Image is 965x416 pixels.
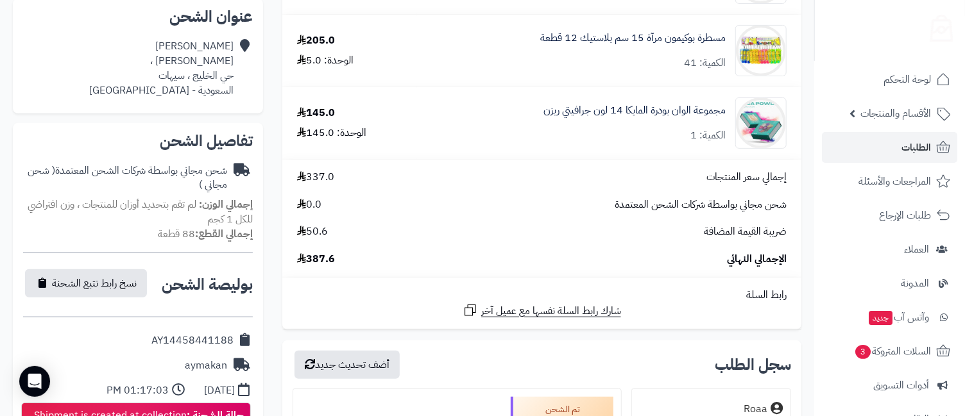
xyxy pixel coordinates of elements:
div: [PERSON_NAME] [PERSON_NAME] ، حي الخليج ، سيهات السعودية - [GEOGRAPHIC_DATA] [89,39,234,97]
span: الطلبات [901,138,931,156]
span: ( شحن مجاني ) [28,163,227,193]
h3: سجل الطلب [715,357,791,372]
div: [DATE] [204,383,235,398]
span: العملاء [904,240,929,258]
span: 0.0 [297,197,321,212]
div: 205.0 [297,33,335,48]
span: ضريبة القيمة المضافة [704,224,787,239]
span: أدوات التسويق [873,376,929,394]
span: لوحة التحكم [884,71,931,88]
span: 337.0 [297,170,334,185]
div: Open Intercom Messenger [19,366,50,397]
span: المدونة [901,274,929,292]
a: العملاء [822,234,957,265]
span: السلات المتروكة [854,342,931,360]
div: 145.0 [297,106,335,121]
img: 1717323175-%D9%85%D8%A7%D9%8A%D9%83%D8%A7-90x90.jpg [736,97,786,149]
strong: إجمالي الوزن: [199,197,253,212]
div: aymakan [185,358,227,373]
img: logo [922,10,953,42]
img: 1707305397-%D8%A8%D9%8A%D9%83%D8%A7%D8%AA%D8%B4%D9%88%20%D9%85%D8%B3%D8%B7%D8%B1%D8%A9-90x90.jpg [736,25,786,76]
a: طلبات الإرجاع [822,200,957,231]
span: لم تقم بتحديد أوزان للمنتجات ، وزن افتراضي للكل 1 كجم [28,197,253,227]
div: شحن مجاني بواسطة شركات الشحن المعتمدة [23,163,227,193]
span: طلبات الإرجاع [879,206,931,224]
div: 01:17:03 PM [107,383,169,398]
span: شارك رابط السلة نفسها مع عميل آخر [481,304,621,319]
div: الوحدة: 145.0 [297,126,366,140]
div: الوحدة: 5.0 [297,53,354,68]
div: الكمية: 41 [684,56,726,71]
h2: بوليصة الشحن [162,277,253,292]
h2: عنوان الشحن [23,9,253,24]
a: لوحة التحكم [822,64,957,95]
span: الأقسام والمنتجات [860,104,931,122]
span: المراجعات والأسئلة [858,172,931,190]
a: مجموعة الوان بودرة المايكا 14 لون جرافيتي ريزن [543,103,726,118]
div: AY14458441188 [151,333,234,348]
a: المراجعات والأسئلة [822,166,957,197]
div: رابط السلة [287,288,796,303]
span: نسخ رابط تتبع الشحنة [52,276,137,291]
span: الإجمالي النهائي [727,252,787,267]
span: إجمالي سعر المنتجات [706,170,787,185]
a: شارك رابط السلة نفسها مع عميل آخر [463,303,621,319]
small: 88 قطعة [158,226,253,242]
h2: تفاصيل الشحن [23,133,253,149]
a: الطلبات [822,132,957,163]
strong: إجمالي القطع: [195,226,253,242]
a: وآتس آبجديد [822,302,957,333]
span: 3 [855,345,871,359]
a: السلات المتروكة3 [822,336,957,367]
button: أضف تحديث جديد [295,351,400,379]
span: 387.6 [297,252,335,267]
span: وآتس آب [867,308,929,326]
span: جديد [869,311,892,325]
div: الكمية: 1 [690,128,726,143]
span: شحن مجاني بواسطة شركات الشحن المعتمدة [615,197,787,212]
button: نسخ رابط تتبع الشحنة [25,269,147,297]
a: أدوات التسويق [822,370,957,401]
a: مسطرة بوكيمون مرآة 15 سم بلاستيك 12 قطعة [540,31,726,46]
span: 50.6 [297,224,328,239]
a: المدونة [822,268,957,299]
